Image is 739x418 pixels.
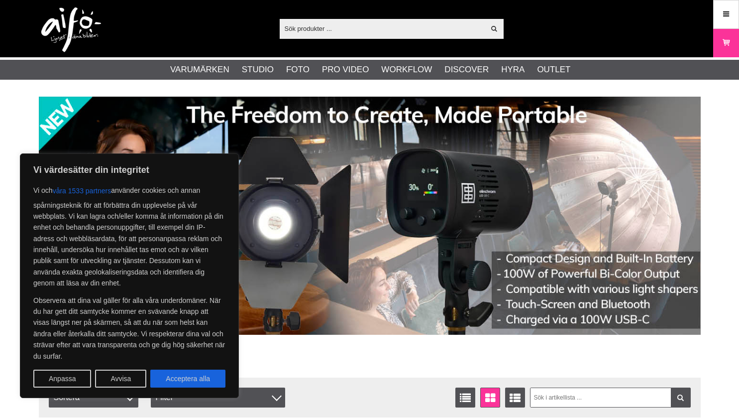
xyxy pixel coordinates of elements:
input: Sök i artikellista ... [530,388,691,408]
img: Annons:002 banner-elin-led100c11390x.jpg [39,97,701,335]
a: Foto [286,63,310,76]
a: Pro Video [322,63,369,76]
a: Filtrera [671,388,691,408]
a: Discover [444,63,489,76]
div: Vi värdesätter din integritet [20,153,239,398]
button: Acceptera alla [150,370,225,388]
button: Avvisa [95,370,146,388]
p: Observera att dina val gäller för alla våra underdomäner. När du har gett ditt samtycke kommer en... [33,295,225,362]
a: Outlet [537,63,570,76]
a: Listvisning [455,388,475,408]
a: Studio [242,63,274,76]
a: Utökad listvisning [505,388,525,408]
input: Sök produkter ... [280,21,485,36]
a: Hyra [501,63,525,76]
a: Workflow [381,63,432,76]
button: våra 1533 partners [53,182,111,200]
a: Fönstervisning [480,388,500,408]
button: Anpassa [33,370,91,388]
p: Vi och använder cookies och annan spårningsteknik för att förbättra din upplevelse på vår webbpla... [33,182,225,289]
img: logo.png [41,7,101,52]
p: Vi värdesätter din integritet [33,164,225,176]
a: Varumärken [170,63,229,76]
